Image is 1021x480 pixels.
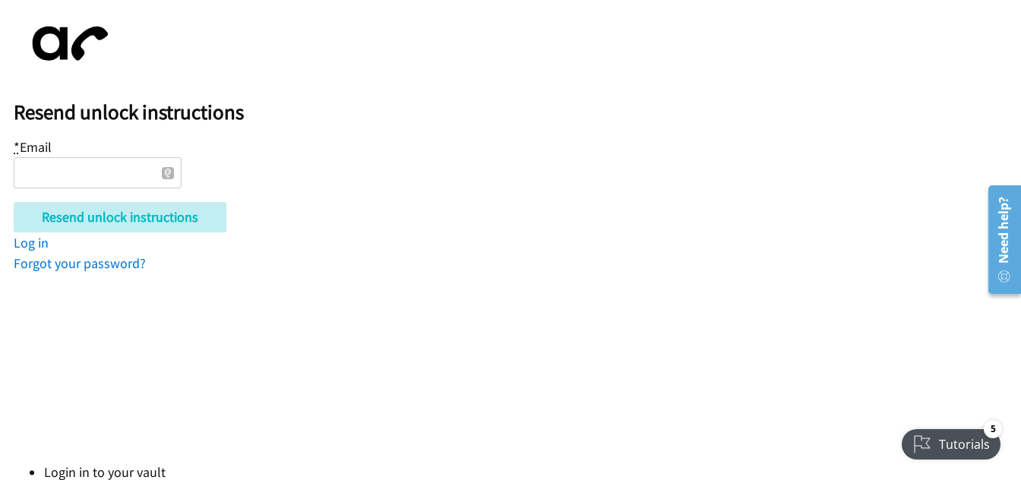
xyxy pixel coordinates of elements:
[14,99,1021,125] h2: Resend unlock instructions
[14,14,120,74] img: aphone-8a226864a2ddd6a5e75d1ebefc011f4aa8f32683c2d82f3fb0802fe031f96514.svg
[14,202,226,232] input: Resend unlock instructions
[14,138,20,156] abbr: required
[978,179,1021,300] iframe: Resource Center
[14,138,52,156] label: Email
[14,234,49,251] a: Log in
[14,254,146,272] a: Forgot your password?
[893,414,1010,469] iframe: Checklist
